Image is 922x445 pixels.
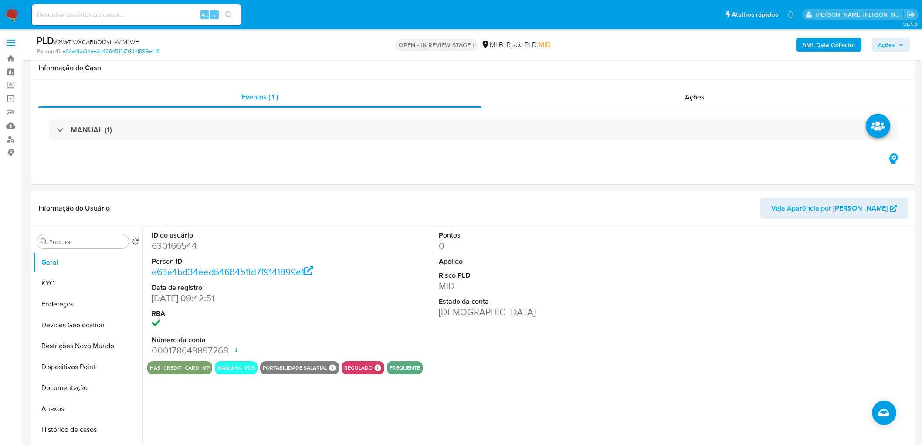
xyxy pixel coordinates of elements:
[34,294,142,315] button: Endereços
[439,280,621,292] dd: MID
[802,38,855,52] b: AML Data Collector
[132,238,139,248] button: Retornar ao pedido padrão
[54,37,139,46] span: # 2WaTlWX0ABbQi2vILeViMLWH
[816,10,904,19] p: leticia.siqueira@mercadolivre.com
[150,366,210,370] button: has_credit_card_mp
[152,283,334,292] dt: Data de registro
[34,357,142,377] button: Dispositivos Point
[539,40,551,50] span: MID
[796,38,861,52] button: AML Data Collector
[760,198,908,219] button: Veja Aparência por [PERSON_NAME]
[38,64,908,72] h1: Informação do Caso
[34,419,142,440] button: Histórico de casos
[62,48,159,55] a: e63a4bd34eedb468451fd7f9141899e1
[439,257,621,266] dt: Apelido
[439,271,621,280] dt: Risco PLD
[439,240,621,252] dd: 0
[152,240,334,252] dd: 630166544
[685,92,705,102] span: Ações
[34,273,142,294] button: KYC
[34,252,142,273] button: Geral
[34,336,142,357] button: Restrições Novo Mundo
[34,398,142,419] button: Anexos
[49,238,125,246] input: Procurar
[771,198,888,219] span: Veja Aparência por [PERSON_NAME]
[152,257,334,266] dt: Person ID
[71,125,112,135] h3: MANUAL (1)
[152,309,334,319] dt: RBA
[787,11,794,18] a: Notificações
[439,231,621,240] dt: Pontos
[41,238,47,245] button: Procurar
[439,297,621,306] dt: Estado da conta
[152,231,334,240] dt: ID do usuário
[906,10,915,19] a: Sair
[152,292,334,304] dd: [DATE] 09:42:51
[152,265,313,278] a: e63a4bd34eedb468451fd7f9141899e1
[49,120,898,140] div: MANUAL (1)
[507,40,551,50] span: Risco PLD:
[37,48,61,55] b: Person ID
[213,10,216,19] span: s
[217,366,255,370] button: maquina_pos
[38,204,110,213] h1: Informação do Usuário
[152,335,334,345] dt: Número da conta
[390,366,420,370] button: frequente
[872,38,910,52] button: Ações
[878,38,895,52] span: Ações
[732,10,778,19] span: Atalhos rápidos
[395,39,478,51] p: OPEN - IN REVIEW STAGE I
[34,315,142,336] button: Devices Geolocation
[37,34,54,48] b: PLD
[34,377,142,398] button: Documentação
[32,9,241,20] input: Pesquise usuários ou casos...
[344,366,373,370] button: regulado
[220,9,237,21] button: search-icon
[201,10,208,19] span: Alt
[263,366,327,370] button: Portabilidade Salarial
[242,92,278,102] span: Eventos ( 1 )
[152,344,334,357] dd: 000178649897268
[439,306,621,318] dd: [DEMOGRAPHIC_DATA]
[481,40,503,50] div: MLB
